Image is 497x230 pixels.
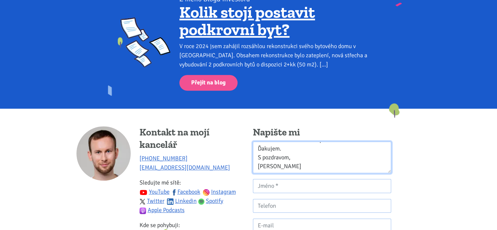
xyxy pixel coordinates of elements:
[140,164,230,171] a: [EMAIL_ADDRESS][DOMAIN_NAME]
[140,188,147,196] img: youtube.svg
[140,178,244,215] p: Sledujte mé sítě:
[179,42,376,69] div: V roce 2024 jsem zahájil rozsáhlou rekonstrukci svého bytového domu v [GEOGRAPHIC_DATA]. Obsahem ...
[171,188,200,195] a: Facebook
[76,126,131,181] img: Tomáš Kučera
[167,198,174,205] img: linkedin.svg
[253,199,391,213] input: Telefon
[253,179,391,193] input: Jméno *
[179,75,238,91] a: Přejít na blog
[140,126,244,151] h4: Kontakt na mojí kancelář
[140,197,164,204] a: Twitter
[140,206,185,214] a: Apple Podcasts
[253,126,391,139] h4: Napište mi
[203,188,236,195] a: Instagram
[140,207,146,214] img: apple-podcasts.png
[140,188,170,195] a: YouTube
[167,197,197,204] a: Linkedin
[140,155,188,162] a: [PHONE_NUMBER]
[203,189,209,196] img: ig.svg
[171,189,177,196] img: fb.svg
[198,197,224,204] a: Spotify
[198,198,205,205] img: spotify.png
[179,2,315,40] a: Kolik stojí postavit podkrovní byt?
[140,199,145,204] img: twitter.svg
